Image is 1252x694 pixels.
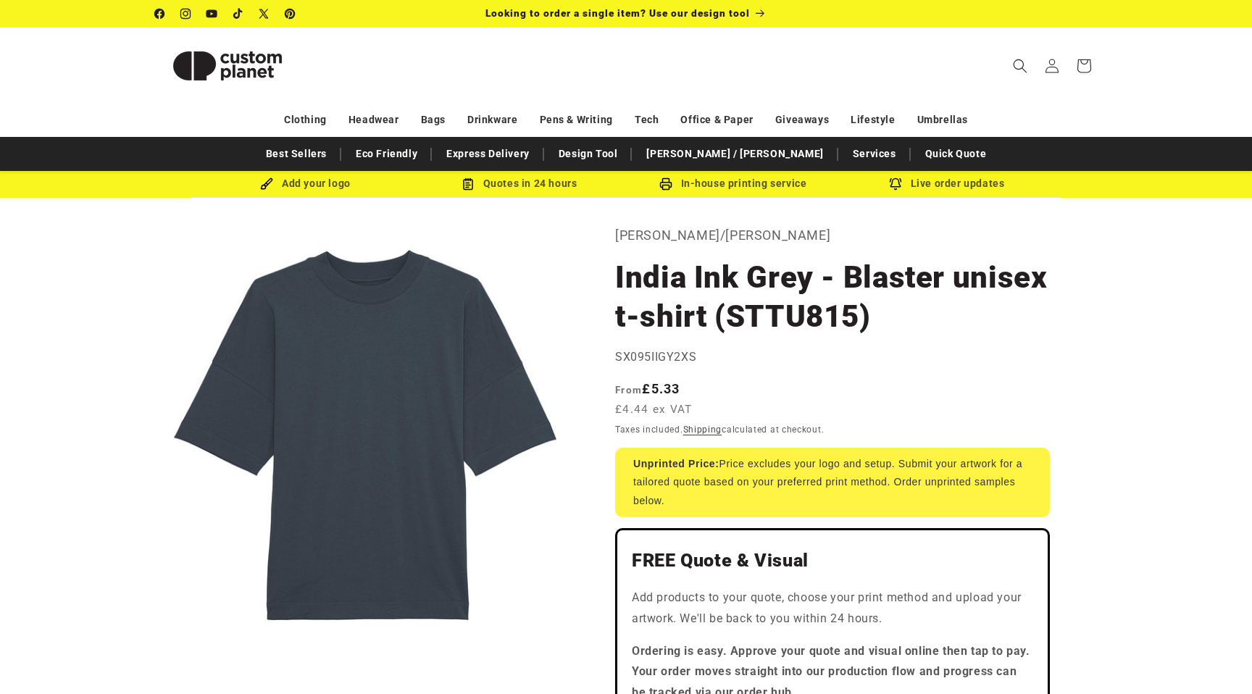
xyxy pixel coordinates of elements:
span: £4.44 ex VAT [615,401,693,418]
div: Live order updates [840,175,1053,193]
h2: FREE Quote & Visual [632,549,1033,572]
div: Add your logo [199,175,412,193]
span: Looking to order a single item? Use our design tool [485,7,750,19]
span: From [615,384,642,396]
img: Custom Planet [155,33,300,99]
img: Order updates [889,177,902,191]
a: Office & Paper [680,107,753,133]
a: Quick Quote [918,141,994,167]
div: Taxes included. calculated at checkout. [615,422,1050,437]
span: SX095IIGY2XS [615,350,696,364]
a: Lifestyle [851,107,895,133]
a: Services [846,141,903,167]
a: Pens & Writing [540,107,613,133]
a: Headwear [349,107,399,133]
strong: Unprinted Price: [633,458,719,469]
div: Quotes in 24 hours [412,175,626,193]
media-gallery: Gallery Viewer [155,224,579,648]
a: [PERSON_NAME] / [PERSON_NAME] [639,141,830,167]
a: Custom Planet [150,28,306,104]
div: In-house printing service [626,175,840,193]
a: Giveaways [775,107,829,133]
a: Best Sellers [259,141,334,167]
h1: India Ink Grey - Blaster unisex t-shirt (STTU815) [615,258,1050,336]
a: Eco Friendly [349,141,425,167]
strong: £5.33 [615,381,680,396]
p: Add products to your quote, choose your print method and upload your artwork. We'll be back to yo... [632,588,1033,630]
img: In-house printing [659,177,672,191]
p: [PERSON_NAME]/[PERSON_NAME] [615,224,1050,247]
div: Price excludes your logo and setup. Submit your artwork for a tailored quote based on your prefer... [615,448,1050,517]
img: Order Updates Icon [462,177,475,191]
a: Shipping [683,425,722,435]
a: Drinkware [467,107,517,133]
img: Brush Icon [260,177,273,191]
a: Umbrellas [917,107,968,133]
a: Tech [635,107,659,133]
a: Clothing [284,107,327,133]
a: Design Tool [551,141,625,167]
a: Bags [421,107,446,133]
a: Express Delivery [439,141,537,167]
summary: Search [1004,50,1036,82]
